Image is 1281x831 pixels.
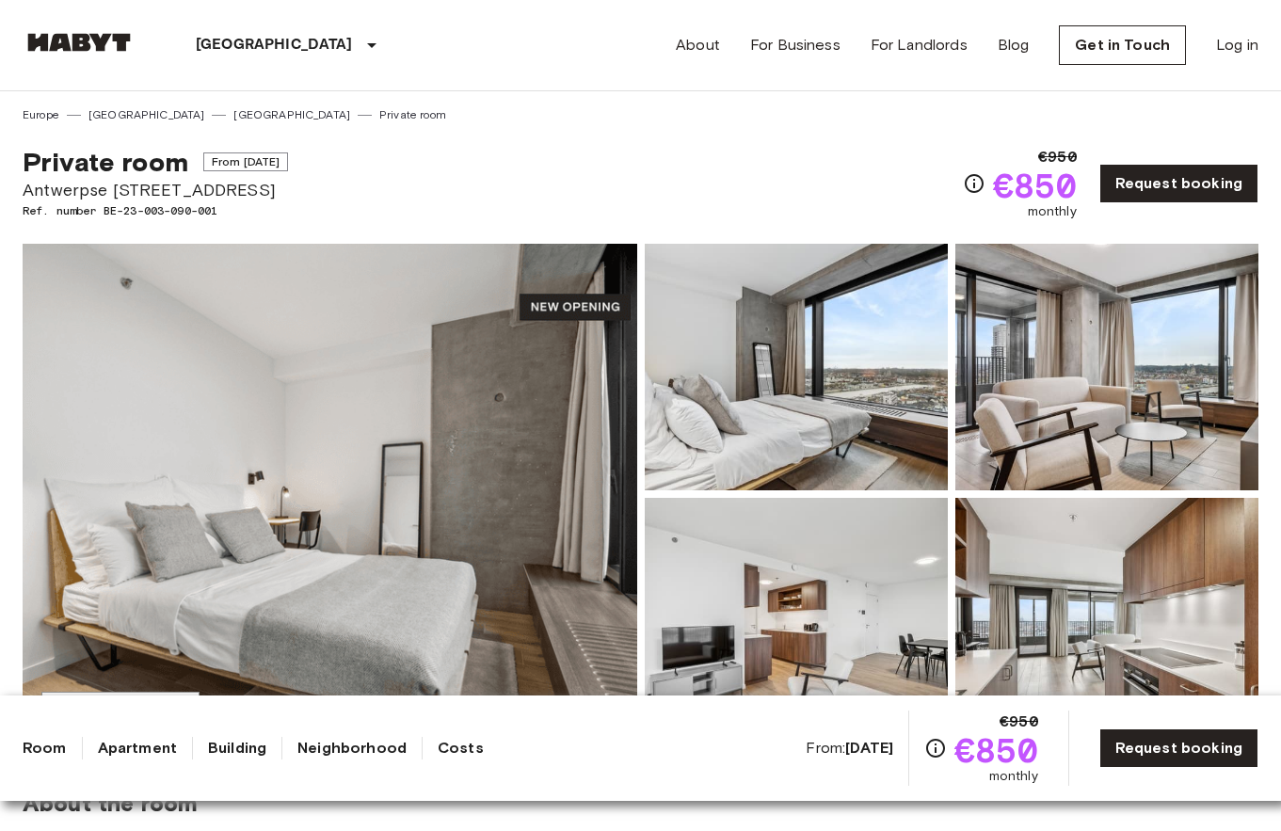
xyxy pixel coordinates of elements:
span: About the room [23,790,1258,818]
span: monthly [989,767,1038,786]
img: Picture of unit BE-23-003-090-001 [645,244,948,490]
a: Log in [1216,34,1258,56]
svg: Check cost overview for full price breakdown. Please note that discounts apply to new joiners onl... [924,737,947,759]
p: [GEOGRAPHIC_DATA] [196,34,353,56]
span: From [DATE] [203,152,289,171]
span: €850 [954,733,1038,767]
button: Show all photos [41,692,200,727]
a: About [676,34,720,56]
a: Building [208,737,266,759]
span: €850 [993,168,1077,202]
img: Picture of unit BE-23-003-090-001 [955,498,1258,744]
b: [DATE] [845,739,893,757]
span: €950 [1000,711,1038,733]
a: Costs [438,737,484,759]
a: Europe [23,106,59,123]
a: [GEOGRAPHIC_DATA] [233,106,350,123]
span: monthly [1028,202,1077,221]
a: Neighborhood [297,737,407,759]
img: Picture of unit BE-23-003-090-001 [645,498,948,744]
a: Request booking [1099,164,1258,203]
a: Request booking [1099,728,1258,768]
span: From: [806,738,893,759]
a: Get in Touch [1059,25,1186,65]
a: For Business [750,34,841,56]
span: €950 [1038,146,1077,168]
a: For Landlords [871,34,968,56]
img: Habyt [23,33,136,52]
a: Apartment [98,737,177,759]
a: Blog [998,34,1030,56]
img: Marketing picture of unit BE-23-003-090-001 [23,244,637,744]
svg: Check cost overview for full price breakdown. Please note that discounts apply to new joiners onl... [963,172,985,195]
img: Picture of unit BE-23-003-090-001 [955,244,1258,490]
a: Private room [379,106,446,123]
span: Antwerpse [STREET_ADDRESS] [23,178,288,202]
a: Room [23,737,67,759]
span: Ref. number BE-23-003-090-001 [23,202,288,219]
a: [GEOGRAPHIC_DATA] [88,106,205,123]
span: Private room [23,146,188,178]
